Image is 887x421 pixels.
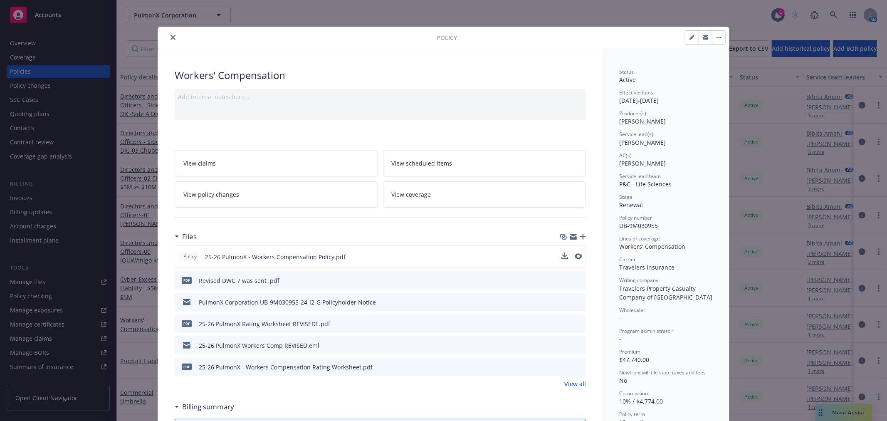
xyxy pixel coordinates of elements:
[575,298,583,307] button: preview file
[168,32,178,42] button: close
[562,363,568,371] button: download file
[199,298,376,307] div: PulmonX Corporation UB-9M030955-24-I2-G Policyholder Notice
[564,379,586,388] a: View all
[205,253,346,261] span: 25-26 PulmonX - Workers Compensation Policy.pdf
[178,92,583,101] div: Add internal notes here...
[619,314,621,322] span: -
[619,214,652,221] span: Policy number
[392,159,452,168] span: View scheduled items
[619,139,666,146] span: [PERSON_NAME]
[562,298,568,307] button: download file
[619,356,649,364] span: $47,740.00
[575,253,582,259] button: preview file
[619,369,706,376] span: Newfront will file state taxes and fees
[619,89,653,96] span: Effective dates
[383,150,586,176] a: View scheduled items
[561,253,568,259] button: download file
[199,319,330,328] div: 25-26 PulmonX Rating Worksheet REVISED! .pdf
[175,231,197,242] div: Files
[619,110,646,117] span: Producer(s)
[437,33,457,42] span: Policy
[182,231,197,242] h3: Files
[619,117,666,125] span: [PERSON_NAME]
[619,180,672,188] span: P&C - Life Sciences
[575,363,583,371] button: preview file
[562,341,568,350] button: download file
[619,376,627,384] span: No
[182,253,198,260] span: Policy
[175,181,378,208] a: View policy changes
[619,193,633,201] span: Stage
[383,181,586,208] a: View coverage
[182,320,192,327] span: pdf
[619,263,675,271] span: Travelers Insurance
[619,335,621,343] span: -
[619,131,653,138] span: Service lead(s)
[561,253,568,261] button: download file
[175,150,378,176] a: View claims
[199,363,373,371] div: 25-26 PulmonX - Workers Compensation Rating Worksheet.pdf
[183,159,216,168] span: View claims
[619,390,648,397] span: Commission
[619,76,636,84] span: Active
[619,173,661,180] span: Service lead team
[175,401,234,412] div: Billing summary
[619,68,634,75] span: Status
[619,222,658,230] span: UB-9M030955
[619,277,658,284] span: Writing company
[199,276,279,285] div: Revised DWC 7 was sent .pdf
[182,277,192,283] span: pdf
[619,152,632,159] span: AC(s)
[575,341,583,350] button: preview file
[392,190,431,199] span: View coverage
[619,397,663,405] span: 10% / $4,774.00
[575,319,583,328] button: preview file
[183,190,239,199] span: View policy changes
[619,201,643,209] span: Renewal
[562,276,568,285] button: download file
[619,411,645,418] span: Policy term
[175,68,586,82] div: Workers' Compensation
[619,307,645,314] span: Wholesaler
[182,364,192,370] span: pdf
[619,285,712,301] span: Travelers Property Casualty Company of [GEOGRAPHIC_DATA]
[562,319,568,328] button: download file
[619,235,660,242] span: Lines of coverage
[619,89,712,105] div: [DATE] - [DATE]
[619,242,712,251] div: Workers' Compensation
[182,401,234,412] h3: Billing summary
[575,253,582,261] button: preview file
[619,327,672,334] span: Program administrator
[575,276,583,285] button: preview file
[619,256,636,263] span: Carrier
[619,348,640,355] span: Premium
[619,159,666,167] span: [PERSON_NAME]
[199,341,319,350] div: 25-26 PulmonX Workers Comp REVISED.eml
